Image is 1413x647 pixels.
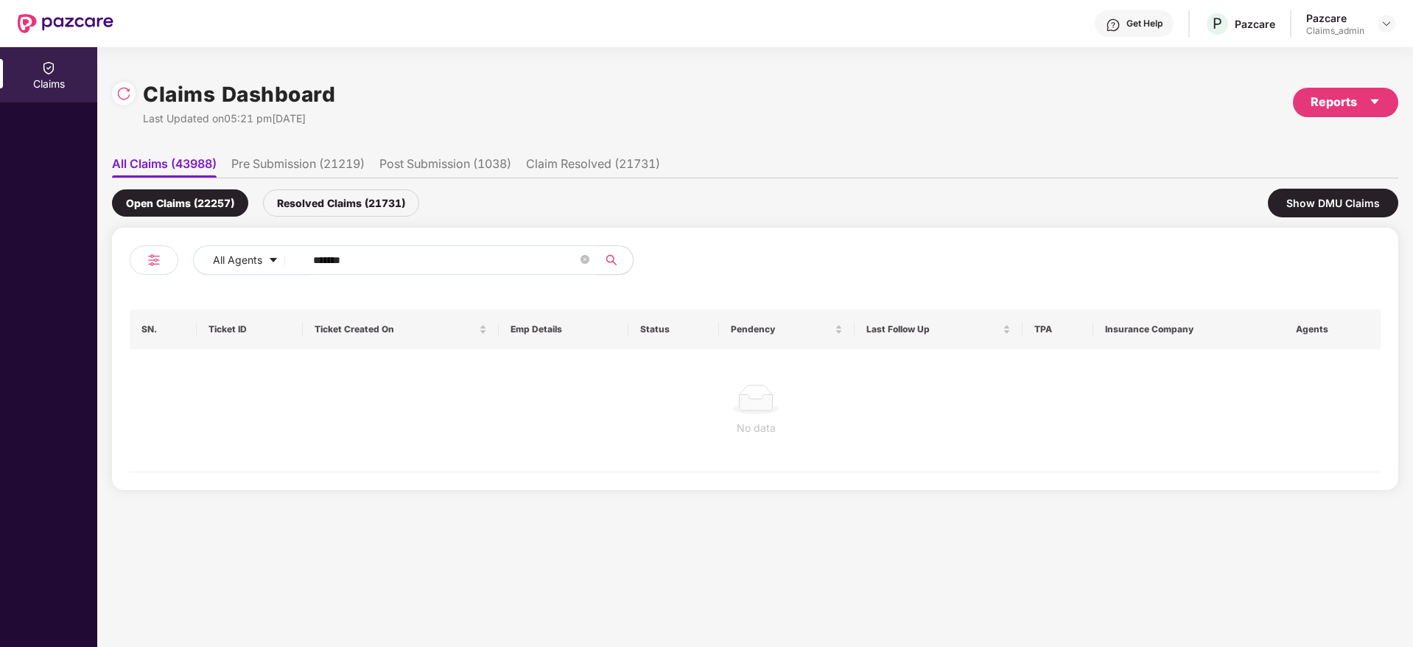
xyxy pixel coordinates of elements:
span: Ticket Created On [315,323,476,335]
th: Agents [1284,309,1381,349]
div: Reports [1311,93,1381,111]
span: Last Follow Up [866,323,1000,335]
th: SN. [130,309,197,349]
th: Ticket ID [197,309,303,349]
li: Claim Resolved (21731) [526,156,660,178]
h1: Claims Dashboard [143,78,335,111]
img: New Pazcare Logo [18,14,113,33]
th: Ticket Created On [303,309,499,349]
img: svg+xml;base64,PHN2ZyB4bWxucz0iaHR0cDovL3d3dy53My5vcmcvMjAwMC9zdmciIHdpZHRoPSIyNCIgaGVpZ2h0PSIyNC... [145,251,163,269]
th: Pendency [719,309,855,349]
img: svg+xml;base64,PHN2ZyBpZD0iUmVsb2FkLTMyeDMyIiB4bWxucz0iaHR0cDovL3d3dy53My5vcmcvMjAwMC9zdmciIHdpZH... [116,86,131,101]
button: All Agentscaret-down [193,245,310,275]
img: svg+xml;base64,PHN2ZyBpZD0iRHJvcGRvd24tMzJ4MzIiIHhtbG5zPSJodHRwOi8vd3d3LnczLm9yZy8yMDAwL3N2ZyIgd2... [1381,18,1392,29]
span: caret-down [268,255,278,267]
span: search [597,254,625,266]
th: TPA [1023,309,1093,349]
span: close-circle [581,253,589,267]
div: Claims_admin [1306,25,1364,37]
span: Pendency [731,323,832,335]
div: Open Claims (22257) [112,189,248,217]
li: All Claims (43988) [112,156,217,178]
div: Get Help [1126,18,1163,29]
div: Pazcare [1235,17,1275,31]
th: Last Follow Up [855,309,1023,349]
img: svg+xml;base64,PHN2ZyBpZD0iQ2xhaW0iIHhtbG5zPSJodHRwOi8vd3d3LnczLm9yZy8yMDAwL3N2ZyIgd2lkdGg9IjIwIi... [41,60,56,75]
div: Last Updated on 05:21 pm[DATE] [143,111,335,127]
li: Post Submission (1038) [379,156,511,178]
th: Status [628,309,720,349]
button: search [597,245,634,275]
div: Pazcare [1306,11,1364,25]
div: No data [141,420,1370,436]
span: P [1213,15,1222,32]
th: Insurance Company [1093,309,1286,349]
li: Pre Submission (21219) [231,156,365,178]
th: Emp Details [499,309,628,349]
img: svg+xml;base64,PHN2ZyBpZD0iSGVscC0zMngzMiIgeG1sbnM9Imh0dHA6Ly93d3cudzMub3JnLzIwMDAvc3ZnIiB3aWR0aD... [1106,18,1121,32]
span: close-circle [581,255,589,264]
div: Resolved Claims (21731) [263,189,419,217]
span: caret-down [1369,96,1381,108]
span: All Agents [213,252,262,268]
div: Show DMU Claims [1268,189,1398,217]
